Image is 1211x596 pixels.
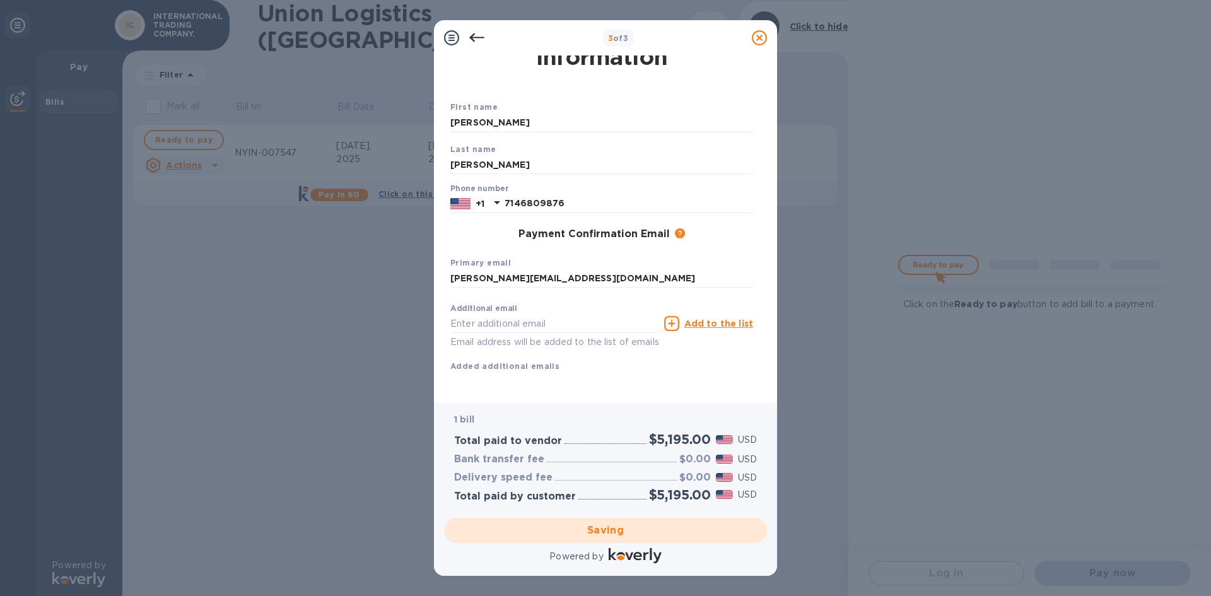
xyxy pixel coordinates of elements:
span: 3 [608,33,613,43]
p: +1 [476,197,484,210]
b: of 3 [608,33,629,43]
h3: Total paid by customer [454,491,576,503]
b: First name [450,102,498,112]
img: US [450,197,471,211]
b: Added additional emails [450,361,559,371]
u: Add to the list [684,318,753,329]
h3: Total paid to vendor [454,435,562,447]
img: USD [716,435,733,444]
h3: $0.00 [679,453,711,465]
label: Phone number [450,185,508,193]
b: Last name [450,144,496,154]
img: USD [716,473,733,482]
p: USD [738,471,757,484]
h3: $0.00 [679,472,711,484]
h1: Payment Contact Information [450,17,753,70]
input: Enter your primary name [450,269,753,288]
p: USD [738,433,757,447]
h2: $5,195.00 [649,487,711,503]
p: Email address will be added to the list of emails [450,335,659,349]
p: USD [738,488,757,501]
b: Primary email [450,258,511,267]
h2: $5,195.00 [649,431,711,447]
label: Additional email [450,305,517,313]
h3: Bank transfer fee [454,453,544,465]
b: 1 bill [454,414,474,424]
h3: Delivery speed fee [454,472,553,484]
input: Enter your last name [450,155,753,174]
img: USD [716,490,733,499]
input: Enter additional email [450,314,659,333]
input: Enter your first name [450,114,753,132]
img: USD [716,455,733,464]
img: Logo [609,548,662,563]
p: Powered by [549,550,603,563]
p: USD [738,453,757,466]
h3: Payment Confirmation Email [518,228,670,240]
input: Enter your phone number [505,194,753,213]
